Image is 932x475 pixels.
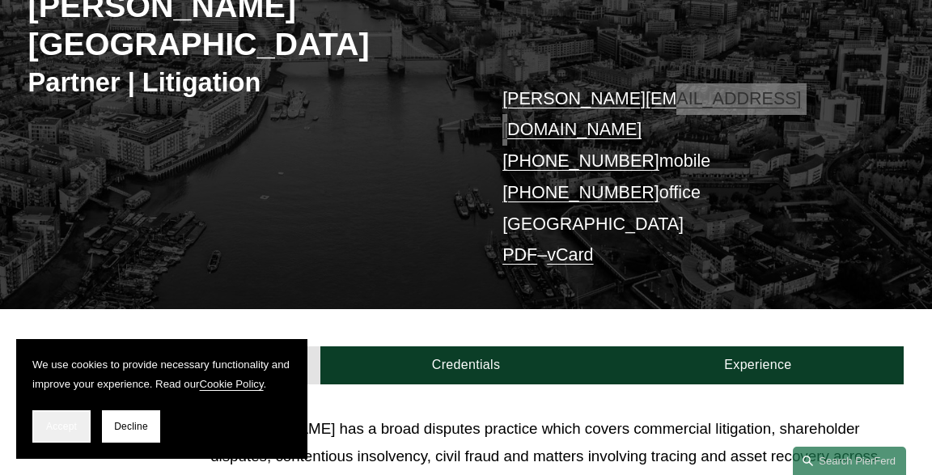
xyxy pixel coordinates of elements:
span: Decline [114,421,148,432]
span: Accept [46,421,77,432]
a: Cookie Policy [199,378,263,390]
button: Accept [32,410,91,443]
a: Search this site [793,447,906,475]
h3: Partner | Litigation [28,66,466,99]
p: We use cookies to provide necessary functionality and improve your experience. Read our . [32,355,291,394]
a: [PERSON_NAME][EMAIL_ADDRESS][DOMAIN_NAME] [502,89,801,140]
a: Credentials [320,346,612,384]
p: mobile office [GEOGRAPHIC_DATA] – [502,83,867,272]
a: Experience [612,346,904,384]
a: PDF [502,245,537,265]
a: vCard [547,245,593,265]
button: Decline [102,410,160,443]
a: [PHONE_NUMBER] [502,151,659,171]
a: [PHONE_NUMBER] [502,183,659,202]
section: Cookie banner [16,339,307,459]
